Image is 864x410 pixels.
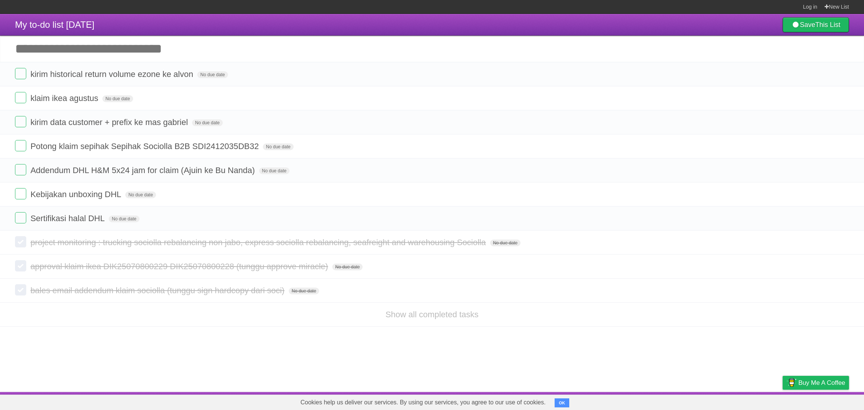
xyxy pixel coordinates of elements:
[683,394,699,408] a: About
[15,212,26,223] label: Done
[490,240,520,246] span: No due date
[259,167,289,174] span: No due date
[708,394,738,408] a: Developers
[15,116,26,127] label: Done
[15,260,26,271] label: Done
[30,118,190,127] span: kirim data customer + prefix ke mas gabriel
[783,17,849,32] a: SaveThis List
[15,188,26,199] label: Done
[783,376,849,390] a: Buy me a coffee
[30,214,106,223] span: Sertifikasi halal DHL
[747,394,764,408] a: Terms
[15,164,26,175] label: Done
[15,140,26,151] label: Done
[815,21,840,29] b: This List
[15,236,26,247] label: Done
[30,166,256,175] span: Addendum DHL H&M 5x24 jam for claim (Ajuin ke Bu Nanda)
[798,376,845,389] span: Buy me a coffee
[385,310,478,319] a: Show all completed tasks
[30,93,100,103] span: klaim ikea agustus
[289,288,319,294] span: No due date
[30,262,330,271] span: approval klaim ikea DIK25070800229 DIK25070800228 (tunggu approve miracle)
[15,20,94,30] span: My to-do list [DATE]
[773,394,792,408] a: Privacy
[30,286,286,295] span: bales email addendum klaim sociolla (tunggu sign hardcopy dari soci)
[192,119,222,126] span: No due date
[197,71,228,78] span: No due date
[102,95,133,102] span: No due date
[802,394,849,408] a: Suggest a feature
[786,376,796,389] img: Buy me a coffee
[15,284,26,295] label: Done
[30,238,487,247] span: project monitoring : trucking sociolla rebalancing non jabo, express sociolla rebalancing, seafre...
[15,92,26,103] label: Done
[555,398,569,407] button: OK
[293,395,553,410] span: Cookies help us deliver our services. By using our services, you agree to our use of cookies.
[332,264,363,270] span: No due date
[30,190,123,199] span: Kebijakan unboxing DHL
[30,142,261,151] span: Potong klaim sepihak Sepihak Sociolla B2B SDI2412035DB32
[263,143,293,150] span: No due date
[125,191,156,198] span: No due date
[109,216,139,222] span: No due date
[15,68,26,79] label: Done
[30,69,195,79] span: kirim historical return volume ezone ke alvon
